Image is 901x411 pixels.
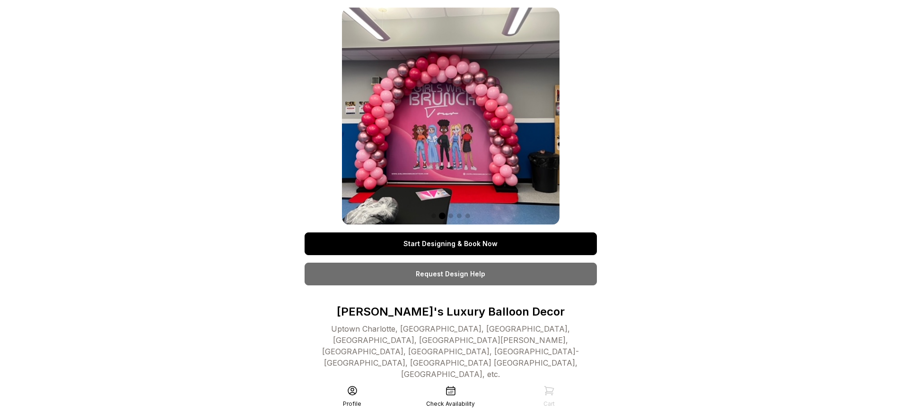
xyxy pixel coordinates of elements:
div: Profile [343,400,361,408]
div: Cart [543,400,555,408]
a: Start Designing & Book Now [305,232,597,255]
a: Request Design Help [305,263,597,285]
p: [PERSON_NAME]'s Luxury Balloon Decor [305,304,597,319]
div: Check Availability [426,400,475,408]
